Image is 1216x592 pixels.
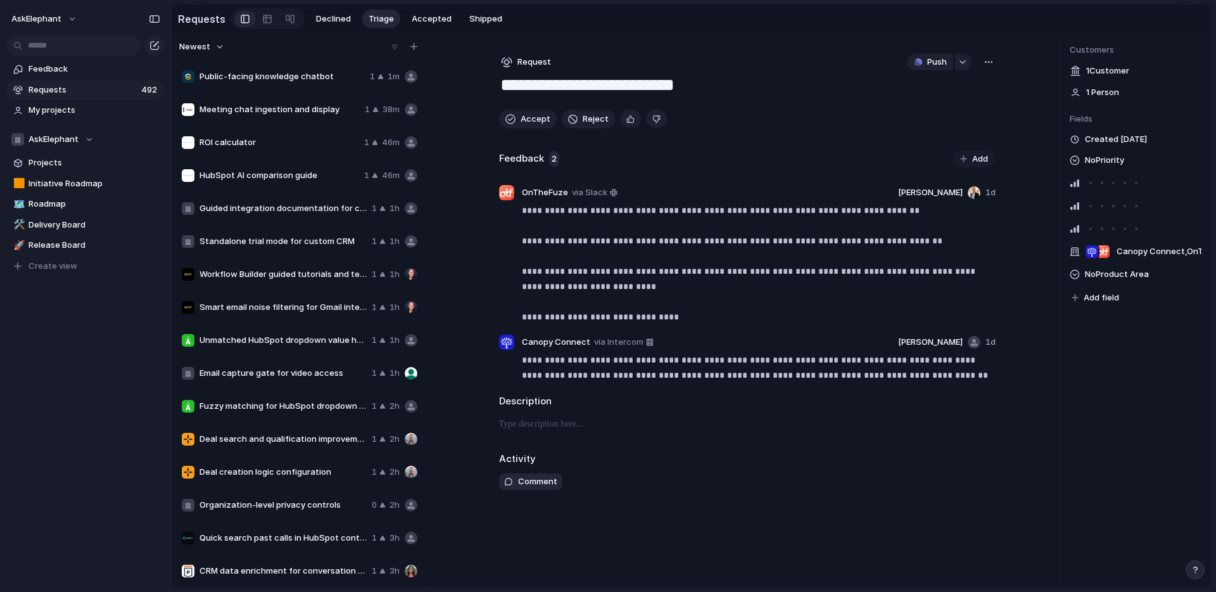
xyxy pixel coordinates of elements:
span: Push [927,56,947,68]
button: Push [907,54,953,70]
span: [PERSON_NAME] [898,336,963,349]
span: Organization-level privacy controls [199,499,367,512]
span: 1h [389,235,400,248]
span: 1 [372,367,377,380]
button: Shipped [463,10,509,29]
span: 1 [370,70,375,83]
span: My projects [28,104,160,117]
span: ROI calculator [199,136,359,149]
a: Requests492 [6,80,165,100]
span: CRM data enrichment for conversation analysis [199,565,367,577]
span: Triage [369,13,394,25]
button: 🚀 [11,239,24,252]
span: Accept [521,113,550,125]
span: Delivery Board [28,219,160,231]
span: Standalone trial mode for custom CRM [199,235,367,248]
span: Newest [179,41,210,53]
span: Deal creation logic configuration [199,466,367,479]
span: Deal search and qualification improvements [199,433,367,446]
span: 2h [389,466,400,479]
span: 1d [985,336,996,349]
span: No Priority [1085,153,1124,168]
span: Initiative Roadmap [28,177,160,190]
span: 3h [389,565,400,577]
span: 1 Person [1086,86,1119,99]
h2: Feedback [499,151,544,166]
h2: Activity [499,452,536,467]
span: Shipped [469,13,502,25]
button: Accepted [405,10,458,29]
a: via Intercom [592,335,656,350]
span: Smart email noise filtering for Gmail integration [199,301,367,314]
span: 1 Customer [1086,65,1129,77]
span: Quick search past calls in HubSpot contact record [199,532,367,544]
span: Meeting chat ingestion and display [199,103,360,116]
a: Projects [6,153,165,172]
span: 1h [389,202,400,215]
span: Fuzzy matching for HubSpot dropdown field updates [199,400,367,413]
span: 46m [382,136,400,149]
span: 492 [141,84,160,96]
button: Add [953,150,996,168]
span: 1 [372,400,377,413]
button: AskElephant [6,9,84,29]
span: Public-facing knowledge chatbot [199,70,365,83]
span: 2h [389,433,400,446]
span: Create view [28,260,77,273]
span: No Product Area [1085,267,1149,282]
span: 2 [549,151,559,167]
span: Accepted [412,13,452,25]
span: Workflow Builder guided tutorials and templates [199,268,367,281]
button: Accept [499,110,557,129]
span: Add field [1084,292,1119,304]
span: Canopy Connect [522,336,590,349]
a: 🚀Release Board [6,236,165,255]
span: AskElephant [28,133,79,146]
span: via Intercom [594,336,643,349]
div: 🚀 [13,238,22,253]
button: Reject [562,110,615,129]
button: Declined [310,10,357,29]
span: 1 [365,103,370,116]
button: Request [499,54,553,70]
span: 1 [372,433,377,446]
span: 2h [389,400,400,413]
span: 1h [389,301,400,314]
a: My projects [6,101,165,120]
span: Declined [316,13,351,25]
span: AskElephant [11,13,61,25]
span: 1 [372,532,377,544]
h2: Description [499,394,996,409]
span: 1m [388,70,400,83]
span: Requests [28,84,137,96]
span: Created [DATE] [1085,133,1147,146]
span: 38m [383,103,400,116]
span: Email capture gate for video access [199,367,367,380]
span: Feedback [28,63,160,75]
span: Unmatched HubSpot dropdown value handling [199,334,367,347]
span: 1h [389,334,400,347]
span: 0 [372,499,377,512]
span: 46m [382,169,400,182]
button: Comment [499,473,562,490]
span: 1 [372,334,377,347]
div: 🛠️ [13,217,22,232]
span: Request [517,56,551,68]
span: Add [972,153,988,165]
h2: Requests [178,11,225,27]
button: AskElephant [6,130,165,149]
button: Add field [1070,290,1121,306]
a: 🛠️Delivery Board [6,216,165,235]
span: 1h [389,268,400,281]
a: 🗺️Roadmap [6,195,165,214]
span: 1 [372,235,377,248]
span: Comment [518,475,557,488]
span: Reject [583,113,609,125]
div: 🟧 [13,176,22,191]
span: Guided integration documentation for custom CRM [199,202,367,215]
span: via Slack [572,186,607,199]
span: 1 [372,301,377,314]
span: 1 [372,202,377,215]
